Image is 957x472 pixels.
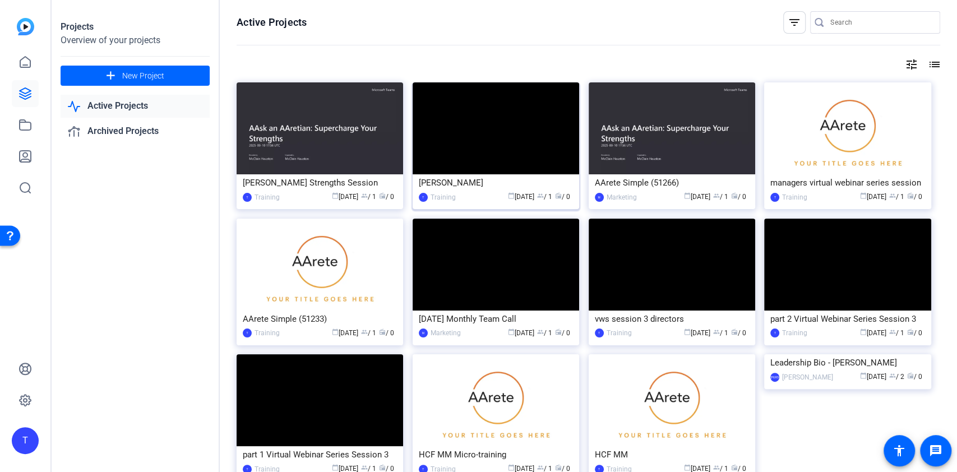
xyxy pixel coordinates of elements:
span: group [889,328,896,335]
span: / 0 [555,329,570,337]
input: Search [830,16,931,29]
span: radio [555,192,562,199]
span: / 0 [731,329,746,337]
mat-icon: tune [905,58,918,71]
div: [PERSON_NAME] Strengths Session [243,174,397,191]
span: group [361,464,368,471]
div: T [595,328,604,337]
span: radio [379,328,386,335]
div: Leadership Bio - [PERSON_NAME] [770,354,924,371]
span: radio [731,192,738,199]
span: / 0 [379,329,394,337]
span: [DATE] [860,193,886,201]
span: group [537,328,544,335]
span: group [713,328,720,335]
div: T [12,427,39,454]
div: Training [607,327,632,339]
div: T [243,193,252,202]
div: M [419,328,428,337]
div: [PERSON_NAME] [782,372,833,383]
span: radio [379,464,386,471]
span: group [361,328,368,335]
span: calendar_today [332,192,339,199]
span: group [713,464,720,471]
span: calendar_today [860,328,867,335]
div: vws session 3 directors [595,311,749,327]
span: radio [907,372,914,379]
span: group [889,372,896,379]
span: / 0 [907,373,922,381]
span: / 0 [907,193,922,201]
span: calendar_today [860,372,867,379]
span: / 1 [537,193,552,201]
a: Archived Projects [61,120,210,143]
span: group [713,192,720,199]
span: calendar_today [684,328,691,335]
span: group [537,192,544,199]
span: [DATE] [684,193,710,201]
span: / 0 [379,193,394,201]
span: [DATE] [332,193,358,201]
mat-icon: add [104,69,118,83]
button: New Project [61,66,210,86]
span: radio [731,464,738,471]
div: Training [431,192,456,203]
h1: Active Projects [237,16,307,29]
span: / 0 [907,329,922,337]
mat-icon: accessibility [893,444,906,457]
div: Training [782,192,807,203]
div: T [770,193,779,202]
span: [DATE] [860,329,886,337]
span: [DATE] [508,193,534,201]
div: [PERSON_NAME] [770,373,779,382]
span: radio [555,328,562,335]
span: radio [379,192,386,199]
span: group [361,192,368,199]
span: / 1 [713,329,728,337]
div: Training [255,192,280,203]
span: group [537,464,544,471]
span: calendar_today [508,464,515,471]
div: Training [255,327,280,339]
span: [DATE] [860,373,886,381]
div: HCF MM Micro-training [419,446,573,463]
span: New Project [122,70,164,82]
span: radio [731,328,738,335]
div: part 2 Virtual Webinar Series Session 3 [770,311,924,327]
span: / 1 [361,193,376,201]
span: calendar_today [860,192,867,199]
div: [DATE] Monthly Team Call [419,311,573,327]
div: T [243,328,252,337]
div: AArete Simple (51233) [243,311,397,327]
span: [DATE] [508,329,534,337]
span: calendar_today [332,328,339,335]
span: calendar_today [508,192,515,199]
span: calendar_today [684,464,691,471]
span: / 2 [889,373,904,381]
span: [DATE] [332,329,358,337]
mat-icon: message [929,444,942,457]
span: / 1 [713,193,728,201]
span: calendar_today [684,192,691,199]
div: M [595,193,604,202]
span: radio [907,328,914,335]
div: HCF MM [595,446,749,463]
span: [DATE] [684,329,710,337]
span: radio [555,464,562,471]
div: T [770,328,779,337]
span: / 0 [731,193,746,201]
div: [PERSON_NAME] [419,174,573,191]
img: blue-gradient.svg [17,18,34,35]
mat-icon: filter_list [788,16,801,29]
span: / 1 [537,329,552,337]
div: Training [782,327,807,339]
div: managers virtual webinar series session [770,174,924,191]
span: / 1 [889,193,904,201]
div: T [419,193,428,202]
span: calendar_today [332,464,339,471]
div: part 1 Virtual Webinar Series Session 3 [243,446,397,463]
div: Marketing [607,192,637,203]
mat-icon: list [927,58,940,71]
span: radio [907,192,914,199]
div: Marketing [431,327,461,339]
